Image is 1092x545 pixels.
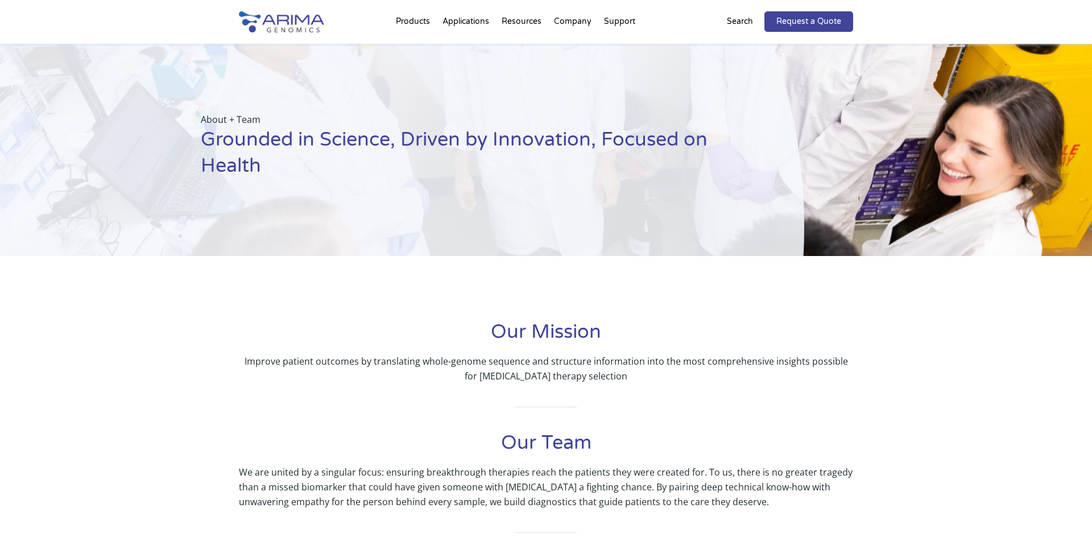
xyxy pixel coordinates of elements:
p: Improve patient outcomes by translating whole-genome sequence and structure information into the ... [239,354,853,383]
p: We are united by a singular focus: ensuring breakthrough therapies reach the patients they were c... [239,465,853,509]
h1: Grounded in Science, Driven by Innovation, Focused on Health [201,127,747,188]
img: Arima-Genomics-logo [239,11,324,32]
p: Search [727,14,753,29]
p: About + Team [201,112,747,127]
h1: Our Team [239,430,853,465]
a: Request a Quote [764,11,853,32]
h1: Our Mission [239,319,853,354]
